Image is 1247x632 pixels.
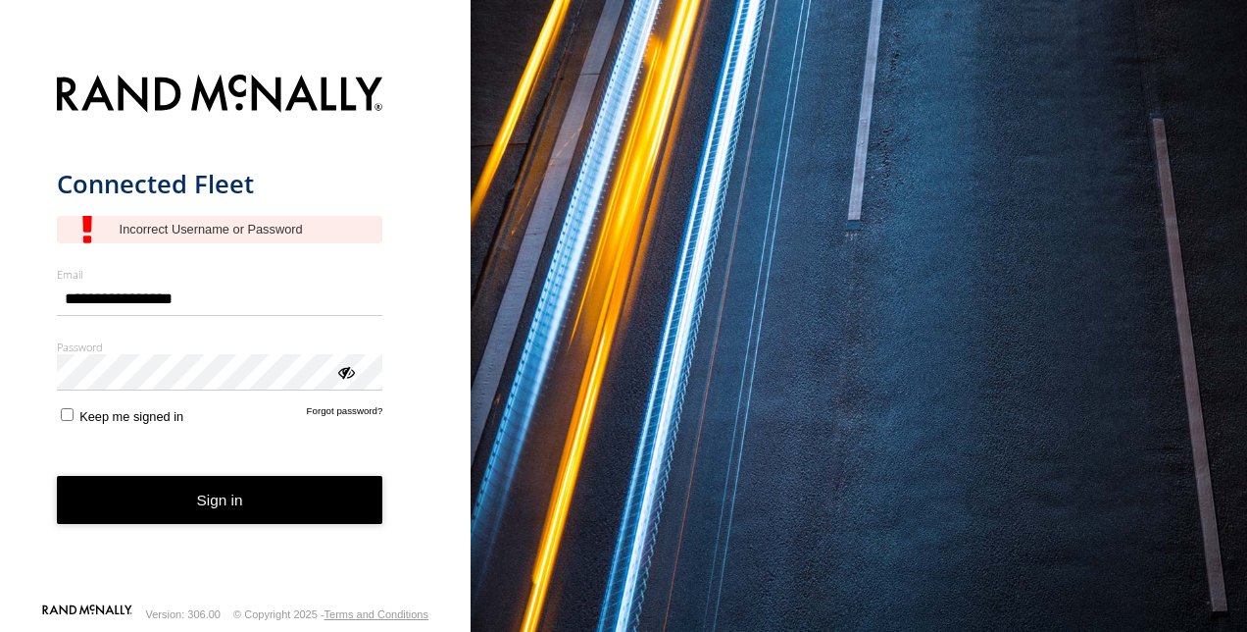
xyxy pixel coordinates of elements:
label: Password [57,340,383,354]
input: Keep me signed in [61,408,74,421]
h1: Connected Fleet [57,168,383,200]
div: ViewPassword [335,361,355,381]
img: Rand McNally [57,71,383,121]
form: main [57,63,415,603]
div: Version: 306.00 [146,608,221,620]
a: Terms and Conditions [324,608,428,620]
a: Forgot password? [307,405,383,424]
div: © Copyright 2025 - [233,608,428,620]
button: Sign in [57,476,383,524]
span: Keep me signed in [79,409,183,424]
label: Email [57,267,383,282]
a: Visit our Website [42,605,132,624]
